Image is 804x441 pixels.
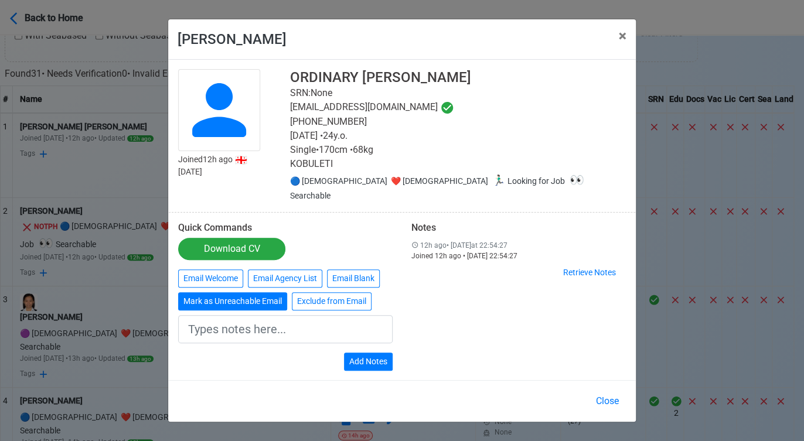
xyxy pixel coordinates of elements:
[492,174,505,186] span: 🏃🏻‍♂️
[490,176,565,186] span: Looking for Job
[290,86,626,100] p: SRN: None
[290,143,626,157] p: Single • 170 cm • 68 kg
[178,292,287,310] button: Mark as Unreachable Email
[290,157,626,171] p: KOBULETI
[292,292,372,310] button: Exclude from Email
[411,240,626,251] div: 12h ago • [DATE] at 22:54:27
[411,251,626,261] div: Joined 12h ago • [DATE] 22:54:27
[178,269,243,288] button: Email Welcome
[588,390,626,412] button: Close
[204,242,260,256] div: Download CV
[178,222,393,233] h6: Quick Commands
[178,315,393,343] input: Types notes here...
[290,176,587,200] span: Searchable
[178,238,285,260] a: Download CV
[178,166,290,178] p: [DATE]
[327,269,380,288] button: Email Blank
[290,176,587,200] span: gender
[344,353,393,371] button: Add Notes
[290,129,626,143] p: [DATE] • 24 y.o.
[570,173,584,187] span: 👀
[235,155,247,165] span: 🇬🇪
[178,31,287,47] span: [PERSON_NAME]
[290,115,626,129] p: [PHONE_NUMBER]
[290,69,626,86] h4: ORDINARY [PERSON_NAME]
[619,28,626,44] span: ×
[411,222,626,233] h6: Notes
[178,153,290,166] p: Joined 12h ago
[558,264,621,282] button: Retrieve Notes
[290,100,626,115] p: [EMAIL_ADDRESS][DOMAIN_NAME]
[248,269,322,288] button: Email Agency List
